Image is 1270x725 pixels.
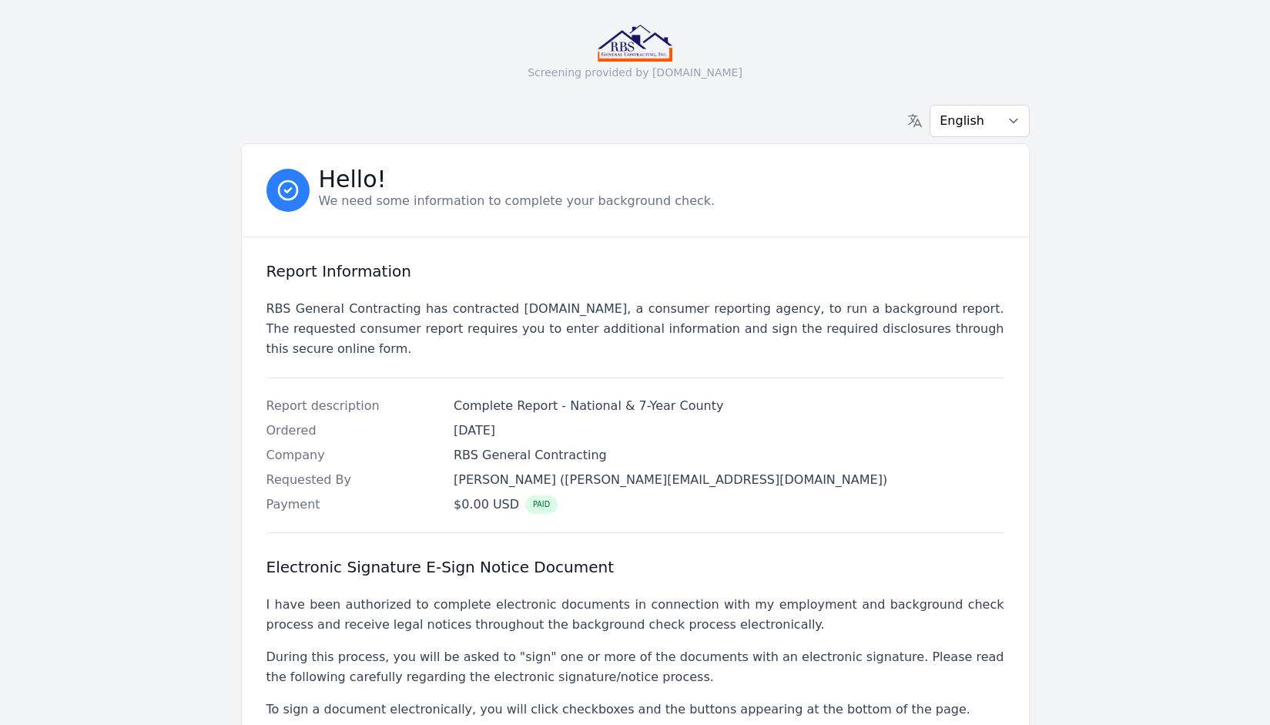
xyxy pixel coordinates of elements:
img: Company Logo [598,25,672,62]
dd: Complete Report - National & 7-Year County [454,397,1004,415]
dd: [PERSON_NAME] ([PERSON_NAME][EMAIL_ADDRESS][DOMAIN_NAME]) [454,471,1004,489]
p: During this process, you will be asked to "sign" one or more of the documents with an electronic ... [266,647,1004,687]
p: RBS General Contracting has contracted [DOMAIN_NAME], a consumer reporting agency, to run a backg... [266,299,1004,359]
dd: [DATE] [454,421,1004,440]
p: I have been authorized to complete electronic documents in connection with my employment and back... [266,595,1004,635]
h3: Report Information [266,262,1004,280]
span: PAID [525,495,558,514]
dt: Report description [266,397,442,415]
dd: RBS General Contracting [454,446,1004,465]
dt: Requested By [266,471,442,489]
p: We need some information to complete your background check. [319,192,715,210]
dt: Payment [266,495,442,514]
h3: Hello! [319,170,715,189]
dt: Company [266,446,442,465]
h3: Electronic Signature E-Sign Notice Document [266,558,1004,576]
div: $0.00 USD [454,495,558,514]
p: To sign a document electronically, you will click checkboxes and the buttons appearing at the bot... [266,700,1004,720]
dt: Ordered [266,421,442,440]
small: Screening provided by [DOMAIN_NAME] [528,65,742,80]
